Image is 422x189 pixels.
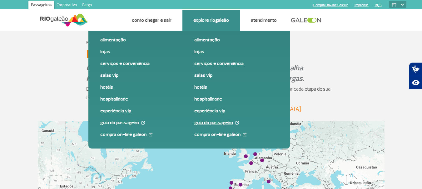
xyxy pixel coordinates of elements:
[230,181,233,185] div: Porto (OPO)
[100,107,184,114] a: Experiência VIP
[244,154,248,158] div: Londres (LHR)
[86,40,105,45] a: Página inicial
[28,1,54,11] a: Passageiros
[193,17,229,23] a: Explore RIOgaleão
[253,152,257,156] div: Amsterdã (AMS)
[409,76,422,90] button: Abrir recursos assistivos.
[313,3,348,7] a: Compra On-line GaleOn
[79,1,94,11] a: Cargo
[375,3,382,7] a: RQS
[100,48,184,55] a: Lojas
[194,84,278,91] a: Hotéis
[235,121,239,125] img: External Link Icon
[194,96,278,102] a: Hospitalidade
[54,1,79,11] a: Corporativo
[100,119,184,126] a: Guia do Passageiro
[194,48,278,55] a: Lojas
[194,36,278,43] a: Alimentação
[86,49,336,59] h1: Destinos
[141,121,145,125] img: External Link Icon
[243,133,246,136] img: External Link Icon
[149,133,152,136] img: External Link Icon
[100,60,184,67] a: Serviços e Conveniência
[194,131,278,138] a: Compra On-line GaleOn
[260,158,264,162] div: Frankfurt (FRA)
[86,63,336,84] p: Conheça os destinos internacionais e nacionais operados pela malha RIOgaleão e traga as suas oper...
[100,131,184,138] a: Compra On-line GaleOn
[355,3,369,7] a: Imprensa
[267,180,271,183] div: Roma (FCO)
[239,183,242,187] div: Madrid (MAD)
[409,62,422,90] div: Plugin de acessibilidade da Hand Talk.
[86,85,336,100] p: Desfrute de sua viagem com uma experiência incrível. Explore o para acompanhar cada etapa de sua ...
[251,17,277,23] a: Atendimento
[100,72,184,79] a: Salas VIP
[194,72,278,79] a: Salas VIP
[194,107,278,114] a: Experiência VIP
[100,96,184,102] a: Hospitalidade
[249,161,253,165] div: Paris (CDG)
[409,62,422,76] button: Abrir tradutor de língua de sinais.
[194,60,278,67] a: Serviços e Conveniência
[100,84,184,91] a: Hotéis
[100,36,184,43] a: Alimentação
[132,17,171,23] a: Como chegar e sair
[194,119,278,126] a: Guia do Passageiro
[99,17,110,23] a: Voos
